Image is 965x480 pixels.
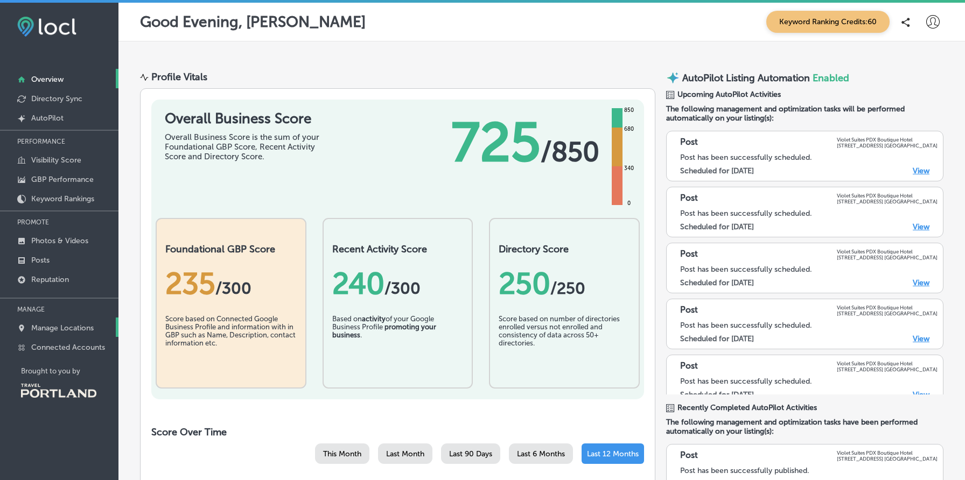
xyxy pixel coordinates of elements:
div: Post has been successfully published. [680,466,938,475]
h1: Overall Business Score [165,110,326,127]
label: Scheduled for [DATE] [680,222,754,231]
span: The following management and optimization tasks will be performed automatically on your listing(s): [666,104,943,123]
p: [STREET_ADDRESS] [GEOGRAPHIC_DATA] [837,255,938,260]
img: autopilot-icon [666,71,680,84]
div: 680 [622,125,636,133]
p: Post [680,193,698,204]
div: 0 [625,199,633,208]
label: Scheduled for [DATE] [680,390,754,399]
span: Last 12 Months [587,449,639,458]
p: Violet Suites PDX Boutique Hotel [837,249,938,255]
a: View [913,390,929,399]
div: 235 [165,266,297,301]
div: Overall Business Score is the sum of your Foundational GBP Score, Recent Activity Score and Direc... [165,132,326,161]
p: Violet Suites PDX Boutique Hotel [837,450,938,456]
span: / 850 [541,136,599,168]
h2: Directory Score [499,243,630,255]
p: Post [680,249,698,260]
b: activity [362,315,386,323]
div: 850 [622,106,636,115]
span: Last 90 Days [449,449,492,458]
p: GBP Performance [31,175,94,184]
span: This Month [323,449,361,458]
label: Scheduled for [DATE] [680,334,754,343]
span: /300 [384,279,421,298]
p: [STREET_ADDRESS] [GEOGRAPHIC_DATA] [837,310,938,316]
p: Violet Suites PDX Boutique Hotel [837,305,938,310]
b: promoting your business [332,323,436,339]
span: Enabled [813,72,849,84]
label: Scheduled for [DATE] [680,166,754,175]
p: Manage Locations [31,323,94,333]
p: AutoPilot [31,114,64,123]
p: [STREET_ADDRESS] [GEOGRAPHIC_DATA] [837,143,938,149]
h2: Recent Activity Score [332,243,464,255]
h2: Score Over Time [151,426,644,438]
div: Post has been successfully scheduled. [680,209,938,218]
div: 340 [622,164,636,173]
p: Brought to you by [21,367,118,375]
div: Post has been successfully scheduled. [680,321,938,330]
a: View [913,278,929,287]
p: Violet Suites PDX Boutique Hotel [837,137,938,143]
div: Post has been successfully scheduled. [680,265,938,274]
p: Keyword Rankings [31,194,94,203]
div: Score based on number of directories enrolled versus not enrolled and consistency of data across ... [499,315,630,369]
p: Good Evening, [PERSON_NAME] [140,13,366,31]
div: 250 [499,266,630,301]
p: Overview [31,75,64,84]
p: Directory Sync [31,94,82,103]
p: Post [680,305,698,316]
div: Profile Vitals [151,71,207,83]
a: View [913,166,929,175]
div: Based on of your Google Business Profile . [332,315,464,369]
p: Post [680,361,698,372]
img: Travel Portland [21,384,96,398]
div: Score based on Connected Google Business Profile and information with in GBP such as Name, Descri... [165,315,297,369]
p: AutoPilot Listing Automation [682,72,810,84]
p: [STREET_ADDRESS] [GEOGRAPHIC_DATA] [837,199,938,204]
label: Scheduled for [DATE] [680,278,754,287]
p: Visibility Score [31,156,81,165]
p: Post [680,137,698,149]
p: Violet Suites PDX Boutique Hotel [837,193,938,199]
img: fda3e92497d09a02dc62c9cd864e3231.png [17,17,76,37]
span: / 300 [215,279,251,298]
p: Reputation [31,275,69,284]
span: /250 [550,279,585,298]
span: Keyword Ranking Credits: 60 [766,11,890,33]
a: View [913,222,929,231]
div: Post has been successfully scheduled. [680,153,938,162]
div: 240 [332,266,464,301]
a: View [913,334,929,343]
p: Posts [31,256,50,265]
p: Photos & Videos [31,236,88,245]
p: [STREET_ADDRESS] [GEOGRAPHIC_DATA] [837,456,938,462]
span: The following management and optimization tasks have been performed automatically on your listing... [666,418,943,436]
span: Last Month [386,449,424,458]
p: Post [680,450,698,462]
span: Upcoming AutoPilot Activities [677,90,781,99]
p: Connected Accounts [31,343,105,352]
p: Violet Suites PDX Boutique Hotel [837,361,938,366]
div: Post has been successfully scheduled. [680,377,938,386]
span: 725 [451,110,541,175]
span: Last 6 Months [517,449,565,458]
h2: Foundational GBP Score [165,243,297,255]
span: Recently Completed AutoPilot Activities [677,403,817,412]
p: [STREET_ADDRESS] [GEOGRAPHIC_DATA] [837,366,938,372]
